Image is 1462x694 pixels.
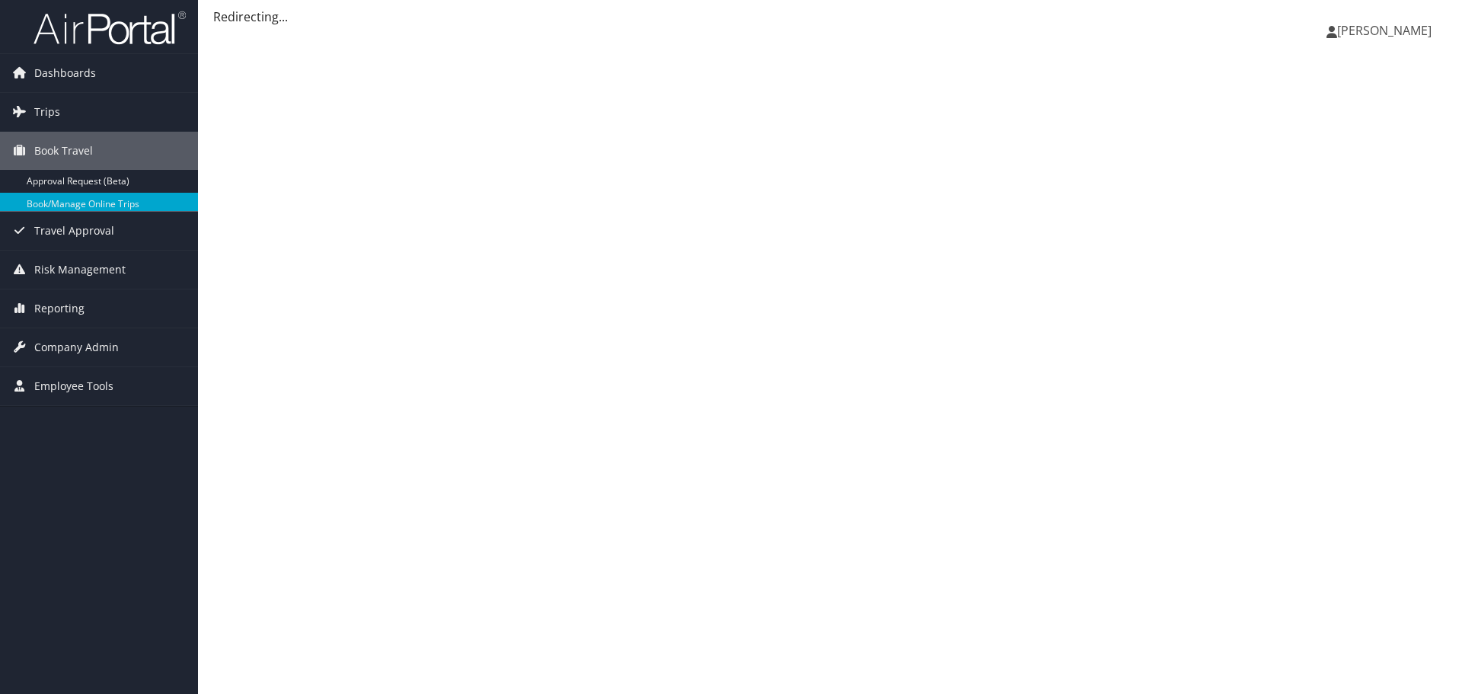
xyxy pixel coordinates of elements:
img: airportal-logo.png [34,10,186,46]
span: Company Admin [34,328,119,366]
span: Trips [34,93,60,131]
span: [PERSON_NAME] [1337,22,1432,39]
div: Redirecting... [213,8,1447,26]
span: Risk Management [34,251,126,289]
a: [PERSON_NAME] [1326,8,1447,53]
span: Employee Tools [34,367,113,405]
span: Travel Approval [34,212,114,250]
span: Book Travel [34,132,93,170]
span: Dashboards [34,54,96,92]
span: Reporting [34,289,85,328]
